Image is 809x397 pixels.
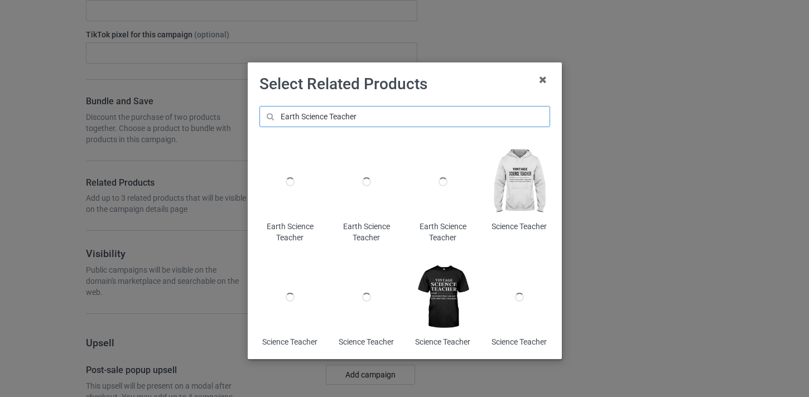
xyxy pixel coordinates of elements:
[336,221,397,243] div: Earth Science Teacher
[412,337,473,348] div: Science Teacher
[489,337,550,348] div: Science Teacher
[259,74,550,94] h1: Select Related Products
[259,221,320,243] div: Earth Science Teacher
[412,221,473,243] div: Earth Science Teacher
[259,106,550,127] input: Earth Science Teacher
[259,337,320,348] div: Science Teacher
[336,337,397,348] div: Science Teacher
[489,221,550,233] div: Science Teacher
